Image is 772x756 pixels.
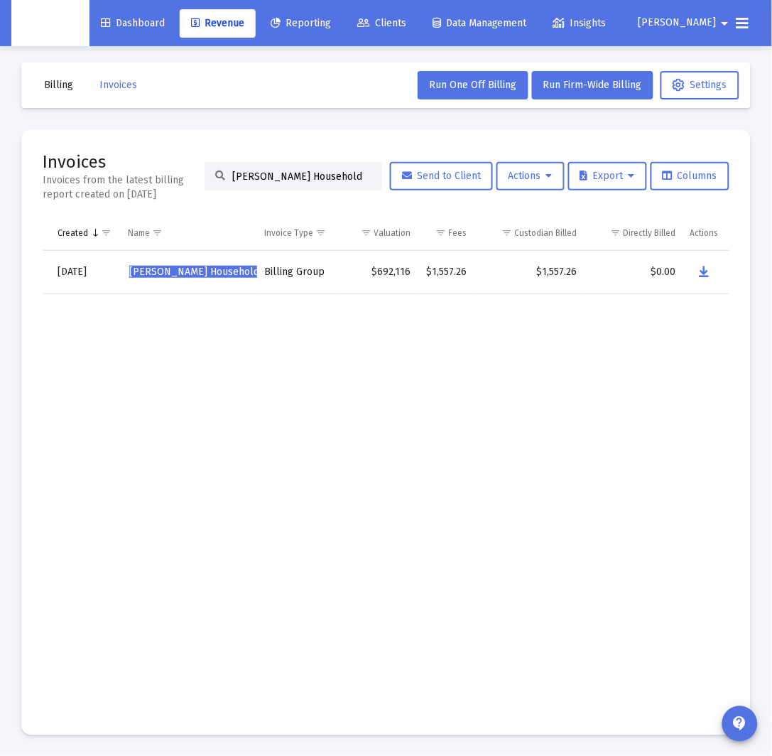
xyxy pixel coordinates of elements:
a: Insights [542,9,618,38]
td: Column Invoice Type [257,216,339,250]
mat-icon: arrow_drop_down [717,9,734,38]
h2: Invoices [43,151,205,173]
div: Invoice Type [264,227,313,239]
button: Actions [496,162,565,190]
a: Revenue [180,9,256,38]
button: Columns [651,162,729,190]
a: Dashboard [89,9,176,38]
div: Name [128,227,150,239]
span: [PERSON_NAME] Household [129,266,259,278]
a: [PERSON_NAME] Household [128,261,261,283]
span: Show filter options for column 'Invoice Type' [315,227,326,238]
div: Data grid [43,216,729,714]
span: Reporting [271,17,331,29]
td: Column Directly Billed [585,216,683,250]
span: Actions [509,170,553,182]
span: Show filter options for column 'Custodian Billed' [502,227,513,238]
button: Send to Client [390,162,493,190]
input: Search [232,171,371,183]
td: $0.00 [585,251,683,294]
button: Billing [33,71,85,99]
span: Show filter options for column 'Name' [152,227,163,238]
mat-icon: contact_support [732,715,749,733]
div: Fees [449,227,467,239]
div: $1,557.26 [482,265,577,279]
a: Reporting [259,9,342,38]
span: Settings [673,79,727,91]
td: Column Custodian Billed [474,216,585,250]
div: Valuation [374,227,411,239]
button: Invoices [88,71,148,99]
span: Run One Off Billing [429,79,517,91]
td: $692,116 [339,251,418,294]
button: Export [568,162,647,190]
td: [DATE] [50,251,121,294]
span: Send to Client [402,170,481,182]
span: Show filter options for column 'Directly Billed' [611,227,621,238]
div: $1,557.26 [425,265,467,279]
button: Run One Off Billing [418,71,528,99]
span: Show filter options for column 'Fees' [436,227,447,238]
div: Invoices from the latest billing report created on [DATE] [43,173,205,202]
td: Column Fees [418,216,474,250]
span: Insights [553,17,607,29]
a: Clients [346,9,418,38]
div: Created [58,227,88,239]
td: Column Actions [683,216,731,250]
td: Column Created [50,216,121,250]
span: Billing [44,79,73,91]
span: Run Firm-Wide Billing [543,79,642,91]
td: Column Valuation [339,216,418,250]
div: Actions [690,227,719,239]
div: Directly Billed [624,227,676,239]
span: Clients [357,17,406,29]
img: Dashboard [22,9,79,38]
span: Invoices [99,79,137,91]
span: Columns [663,170,717,182]
td: Billing Group [257,251,339,294]
button: Settings [660,71,739,99]
span: Data Management [433,17,527,29]
a: Data Management [421,9,538,38]
div: Custodian Billed [515,227,577,239]
button: Run Firm-Wide Billing [532,71,653,99]
span: Revenue [191,17,244,29]
span: Dashboard [101,17,165,29]
button: [PERSON_NAME] [621,9,725,37]
span: Export [580,170,635,182]
span: Show filter options for column 'Valuation' [361,227,372,238]
td: Column Name [121,216,257,250]
span: Show filter options for column 'Created' [101,227,112,238]
span: [PERSON_NAME] [638,17,717,29]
